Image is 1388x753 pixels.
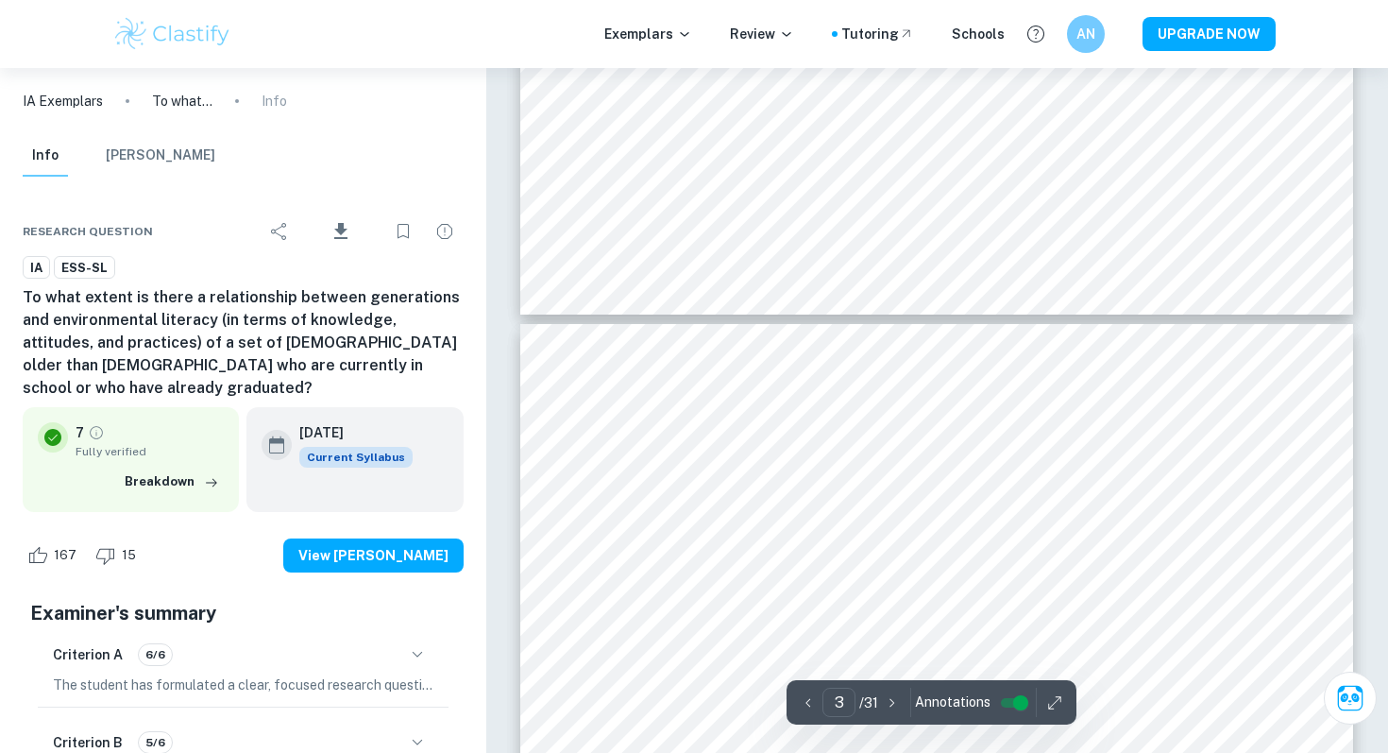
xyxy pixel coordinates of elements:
button: Info [23,135,68,177]
div: This exemplar is based on the current syllabus. Feel free to refer to it for inspiration/ideas wh... [299,447,413,468]
h6: AN [1075,24,1097,44]
div: Report issue [426,213,464,250]
h6: Criterion A [53,644,123,665]
a: ESS-SL [54,256,115,280]
span: Research question [23,223,153,240]
span: ESS-SL [55,259,114,278]
h6: To what extent is there a relationship between generations and environmental literacy (in terms o... [23,286,464,400]
span: IA [24,259,49,278]
button: Breakdown [120,468,224,496]
a: IA [23,256,50,280]
button: AN [1067,15,1105,53]
a: IA Exemplars [23,91,103,111]
button: Ask Clai [1324,672,1377,725]
span: Fully verified [76,443,224,460]
h6: Criterion B [53,732,123,753]
p: Exemplars [604,24,692,44]
span: Current Syllabus [299,447,413,468]
p: The student has formulated a clear, focused research question that is fully relevant to the inves... [53,675,433,695]
button: View [PERSON_NAME] [283,539,464,573]
p: To what extent is there a relationship between generations and environmental literacy (in terms o... [152,91,212,111]
span: 5/6 [139,734,172,751]
span: Annotations [915,693,990,712]
div: Share [261,213,298,250]
span: 6/6 [139,646,172,663]
p: / 31 [859,693,878,713]
a: Grade fully verified [88,424,105,441]
p: 7 [76,422,84,443]
button: [PERSON_NAME] [106,135,215,177]
div: Like [23,540,87,571]
span: 15 [111,546,146,565]
img: Clastify logo [112,15,232,53]
span: 167 [43,546,87,565]
button: Help and Feedback [1020,18,1052,50]
div: Download [302,207,381,256]
p: Review [730,24,794,44]
h5: Examiner's summary [30,599,456,627]
button: UPGRADE NOW [1143,17,1276,51]
h6: [DATE] [299,422,398,443]
div: Bookmark [384,213,422,250]
p: Info [262,91,287,111]
div: Dislike [91,540,146,571]
a: Tutoring [841,24,914,44]
a: Schools [952,24,1005,44]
